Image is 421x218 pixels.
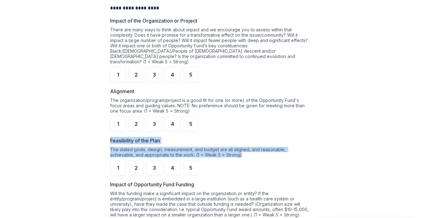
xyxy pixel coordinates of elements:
span: 1 [117,165,119,170]
span: 5 [189,165,192,170]
span: 2 [135,121,138,126]
span: 3 [153,121,156,126]
span: 2 [135,72,138,77]
div: The stated goals, design, measurement, and budget are all aligned, and reasonable, achievable, an... [110,147,311,160]
p: Feasibility of the Plan [110,137,160,144]
span: 3 [153,165,156,170]
span: 4 [171,121,174,126]
span: 4 [171,72,174,77]
span: 3 [153,72,156,77]
div: The organization/program/project is a good fit for one (or more) of the Opportunity Fund's focus ... [110,98,311,116]
span: 4 [171,165,174,170]
p: Impact of Opportunity Fund Funding [110,181,194,188]
p: Alignment [110,88,134,95]
span: 1 [117,72,119,77]
span: 5 [189,121,192,126]
div: There are many ways to think about impact and we encourage you to assess within that complexity. ... [110,27,311,67]
span: 5 [189,72,192,77]
p: Impact of the Organization or Project [110,17,197,24]
span: 2 [135,165,138,170]
span: 1 [117,121,119,126]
